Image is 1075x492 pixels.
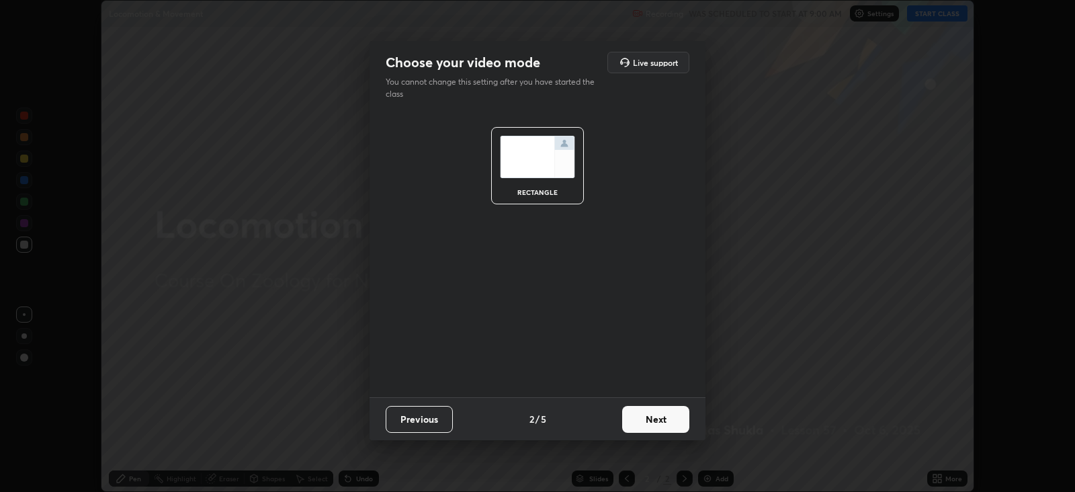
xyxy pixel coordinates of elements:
[386,406,453,433] button: Previous
[386,54,540,71] h2: Choose your video mode
[535,412,540,426] h4: /
[386,76,603,100] p: You cannot change this setting after you have started the class
[622,406,689,433] button: Next
[511,189,564,196] div: rectangle
[529,412,534,426] h4: 2
[633,58,678,67] h5: Live support
[500,136,575,178] img: normalScreenIcon.ae25ed63.svg
[541,412,546,426] h4: 5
